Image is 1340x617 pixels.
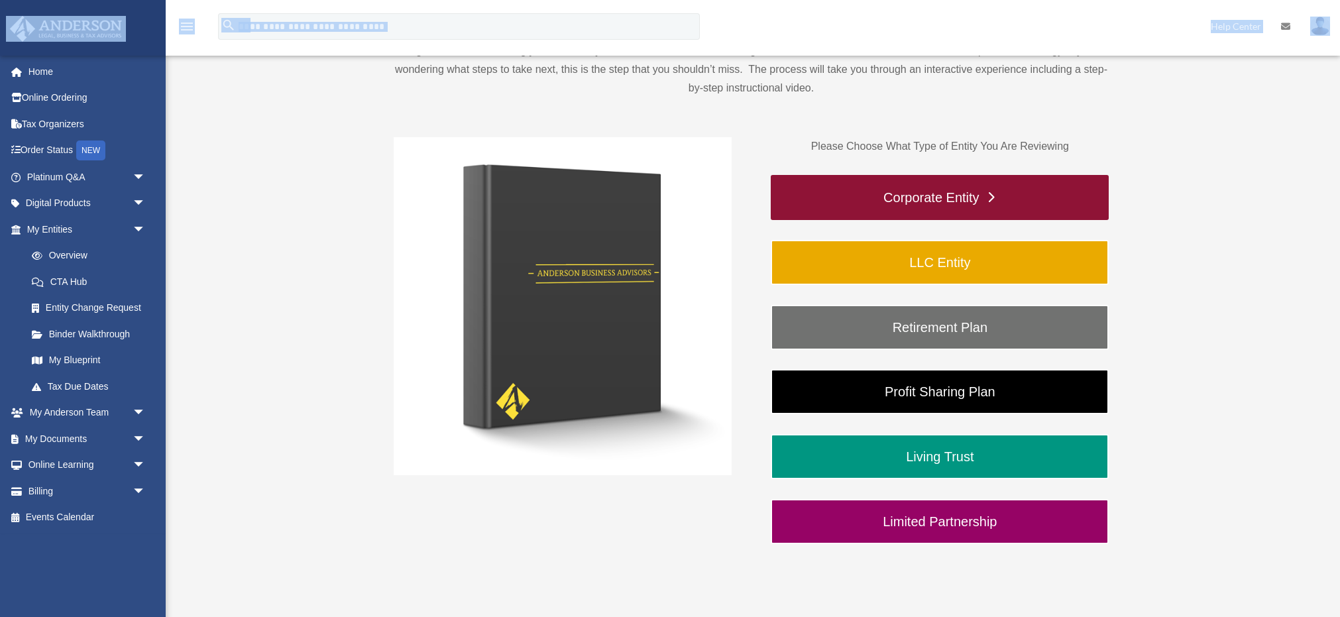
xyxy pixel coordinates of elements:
[9,400,166,426] a: My Anderson Teamarrow_drop_down
[19,373,166,400] a: Tax Due Dates
[133,190,159,217] span: arrow_drop_down
[19,295,166,321] a: Entity Change Request
[19,243,166,269] a: Overview
[19,268,166,295] a: CTA Hub
[179,19,195,34] i: menu
[771,434,1109,479] a: Living Trust
[9,164,166,190] a: Platinum Q&Aarrow_drop_down
[9,111,166,137] a: Tax Organizers
[9,216,166,243] a: My Entitiesarrow_drop_down
[19,347,166,374] a: My Blueprint
[133,425,159,453] span: arrow_drop_down
[133,452,159,479] span: arrow_drop_down
[771,240,1109,285] a: LLC Entity
[771,137,1109,156] p: Please Choose What Type of Entity You Are Reviewing
[9,137,166,164] a: Order StatusNEW
[771,499,1109,544] a: Limited Partnership
[179,23,195,34] a: menu
[133,478,159,505] span: arrow_drop_down
[133,400,159,427] span: arrow_drop_down
[133,216,159,243] span: arrow_drop_down
[9,425,166,452] a: My Documentsarrow_drop_down
[771,369,1109,414] a: Profit Sharing Plan
[9,58,166,85] a: Home
[1310,17,1330,36] img: User Pic
[221,18,236,32] i: search
[6,16,126,42] img: Anderson Advisors Platinum Portal
[133,164,159,191] span: arrow_drop_down
[9,478,166,504] a: Billingarrow_drop_down
[771,175,1109,220] a: Corporate Entity
[19,321,159,347] a: Binder Walkthrough
[771,305,1109,350] a: Retirement Plan
[9,452,166,478] a: Online Learningarrow_drop_down
[9,85,166,111] a: Online Ordering
[394,42,1109,97] p: Congratulations on creating your new entity. Please follow the link below to gain exclusive acces...
[76,140,105,160] div: NEW
[9,190,166,217] a: Digital Productsarrow_drop_down
[9,504,166,531] a: Events Calendar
